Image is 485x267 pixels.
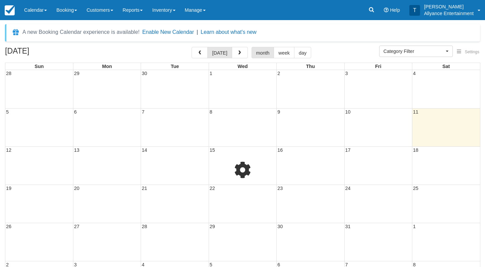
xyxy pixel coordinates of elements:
span: 18 [412,147,419,153]
span: 17 [345,147,351,153]
span: | [197,29,198,35]
span: 24 [345,186,351,191]
span: 19 [5,186,12,191]
a: Learn about what's new [201,29,257,35]
span: 30 [277,224,283,229]
button: Category Filter [379,46,453,57]
span: 16 [277,147,283,153]
span: 1 [209,71,213,76]
span: 8 [209,109,213,115]
span: 21 [141,186,148,191]
p: Allyance Entertainment [424,10,474,17]
button: month [252,47,274,58]
span: 28 [141,224,148,229]
span: 3 [345,71,349,76]
span: 9 [277,109,281,115]
span: Fri [375,64,381,69]
span: 22 [209,186,216,191]
span: 25 [412,186,419,191]
span: 7 [141,109,145,115]
button: day [294,47,311,58]
span: 23 [277,186,283,191]
span: 15 [209,147,216,153]
span: 10 [345,109,351,115]
span: 14 [141,147,148,153]
span: 11 [412,109,419,115]
span: 1 [412,224,416,229]
span: Category Filter [384,48,444,55]
span: Sat [442,64,450,69]
span: 13 [73,147,80,153]
button: Enable New Calendar [142,29,194,36]
span: 29 [73,71,80,76]
span: 28 [5,71,12,76]
span: 4 [412,71,416,76]
span: Thu [306,64,315,69]
span: 29 [209,224,216,229]
span: Mon [102,64,112,69]
span: 5 [5,109,9,115]
span: Wed [237,64,248,69]
span: 26 [5,224,12,229]
div: A new Booking Calendar experience is available! [22,28,140,36]
span: Tue [171,64,179,69]
span: 20 [73,186,80,191]
span: 30 [141,71,148,76]
span: 12 [5,147,12,153]
span: 6 [73,109,77,115]
i: Help [384,8,389,12]
span: Settings [465,50,479,54]
button: [DATE] [207,47,232,58]
h2: [DATE] [5,47,90,59]
span: Sun [34,64,44,69]
span: 27 [73,224,80,229]
div: T [409,5,420,16]
span: 31 [345,224,351,229]
button: week [274,47,294,58]
span: Help [390,7,400,13]
span: 2 [277,71,281,76]
img: checkfront-main-nav-mini-logo.png [5,5,15,15]
p: [PERSON_NAME] [424,3,474,10]
button: Settings [453,47,483,57]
